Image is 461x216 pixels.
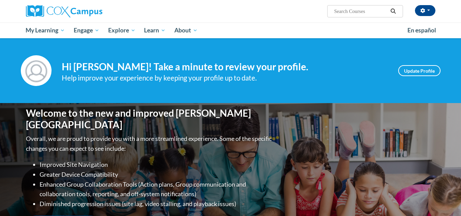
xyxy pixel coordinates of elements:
div: Help improve your experience by keeping your profile up to date. [62,72,388,84]
span: Learn [144,26,165,34]
p: Overall, we are proud to provide you with a more streamlined experience. Some of the specific cha... [26,134,273,154]
h4: Hi [PERSON_NAME]! Take a minute to review your profile. [62,61,388,73]
button: Search [388,7,398,15]
span: Engage [74,26,99,34]
li: Improved Site Navigation [40,160,273,170]
a: Engage [69,23,104,38]
h1: Welcome to the new and improved [PERSON_NAME][GEOGRAPHIC_DATA] [26,107,273,130]
span: My Learning [26,26,65,34]
button: Account Settings [415,5,435,16]
a: Cox Campus [26,5,156,17]
iframe: Button to launch messaging window [434,189,456,211]
li: Enhanced Group Collaboration Tools (Action plans, Group communication and collaboration tools, re... [40,179,273,199]
span: Explore [108,26,135,34]
span: En español [407,27,436,34]
a: My Learning [21,23,70,38]
img: Profile Image [21,55,52,86]
li: Greater Device Compatibility [40,170,273,179]
a: Learn [140,23,170,38]
span: About [174,26,198,34]
li: Diminished progression issues (site lag, video stalling, and playback issues) [40,199,273,209]
input: Search Courses [333,7,388,15]
a: En español [403,23,441,38]
img: Cox Campus [26,5,102,17]
a: About [170,23,202,38]
a: Explore [104,23,140,38]
div: Main menu [16,23,446,38]
a: Update Profile [398,65,441,76]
